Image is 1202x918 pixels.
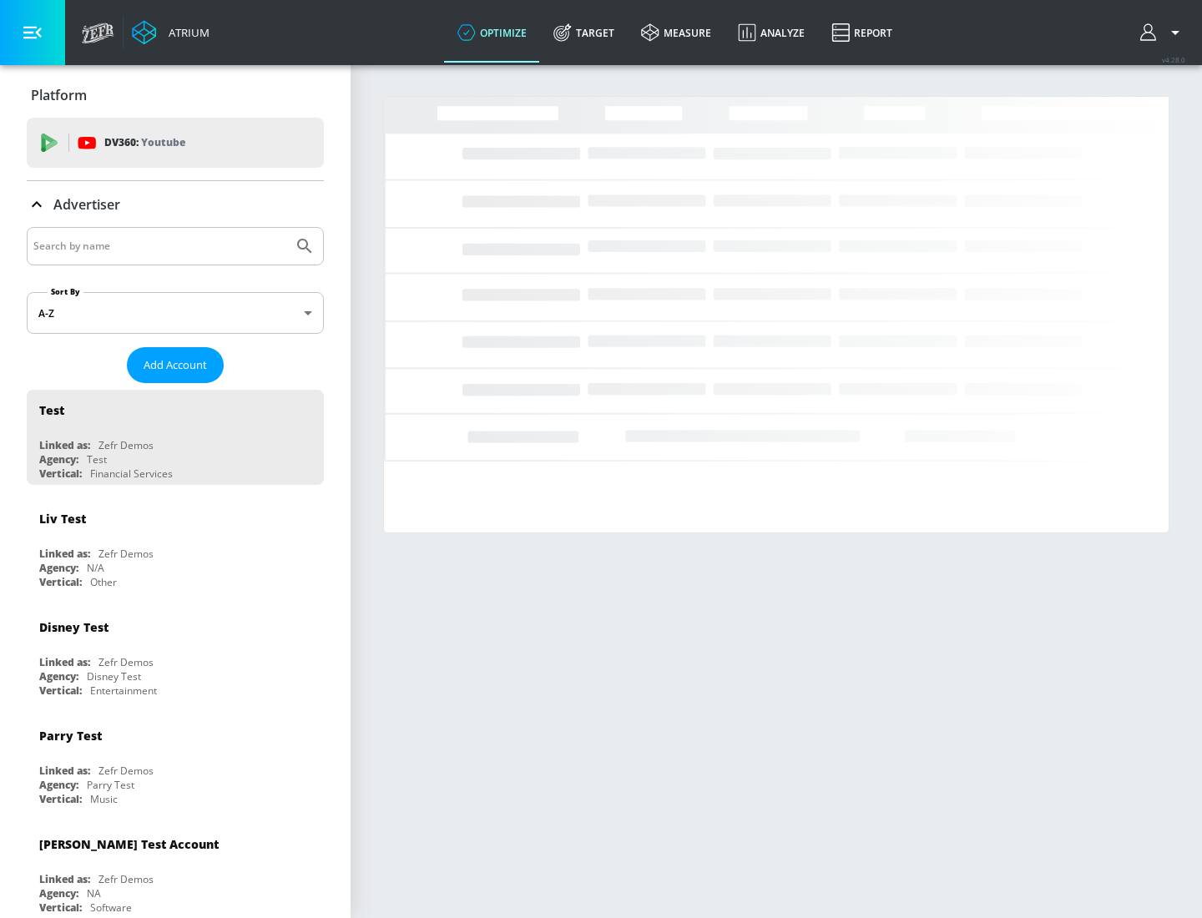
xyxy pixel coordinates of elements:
[27,292,324,334] div: A-Z
[90,900,132,915] div: Software
[27,715,324,810] div: Parry TestLinked as:Zefr DemosAgency:Parry TestVertical:Music
[98,655,154,669] div: Zefr Demos
[27,390,324,485] div: TestLinked as:Zefr DemosAgency:TestVertical:Financial Services
[27,72,324,119] div: Platform
[39,836,219,852] div: [PERSON_NAME] Test Account
[39,547,90,561] div: Linked as:
[27,607,324,702] div: Disney TestLinked as:Zefr DemosAgency:Disney TestVertical:Entertainment
[98,872,154,886] div: Zefr Demos
[39,683,82,698] div: Vertical:
[132,20,210,45] a: Atrium
[39,764,90,778] div: Linked as:
[87,886,101,900] div: NA
[39,872,90,886] div: Linked as:
[98,438,154,452] div: Zefr Demos
[90,575,117,589] div: Other
[444,3,540,63] a: optimize
[141,134,185,151] p: Youtube
[39,511,86,527] div: Liv Test
[27,181,324,228] div: Advertiser
[540,3,628,63] a: Target
[87,778,134,792] div: Parry Test
[162,25,210,40] div: Atrium
[39,402,64,418] div: Test
[39,619,109,635] div: Disney Test
[39,467,82,481] div: Vertical:
[39,900,82,915] div: Vertical:
[90,467,173,481] div: Financial Services
[39,438,90,452] div: Linked as:
[1162,55,1185,64] span: v 4.28.0
[104,134,185,152] p: DV360:
[39,669,78,683] div: Agency:
[39,575,82,589] div: Vertical:
[90,792,118,806] div: Music
[53,195,120,214] p: Advertiser
[127,347,224,383] button: Add Account
[27,498,324,593] div: Liv TestLinked as:Zefr DemosAgency:N/AVertical:Other
[27,118,324,168] div: DV360: Youtube
[725,3,818,63] a: Analyze
[39,792,82,806] div: Vertical:
[39,561,78,575] div: Agency:
[39,655,90,669] div: Linked as:
[39,778,78,792] div: Agency:
[90,683,157,698] div: Entertainment
[87,561,104,575] div: N/A
[98,547,154,561] div: Zefr Demos
[48,286,83,297] label: Sort By
[87,669,141,683] div: Disney Test
[98,764,154,778] div: Zefr Demos
[87,452,107,467] div: Test
[144,356,207,375] span: Add Account
[39,728,102,744] div: Parry Test
[39,886,78,900] div: Agency:
[39,452,78,467] div: Agency:
[31,86,87,104] p: Platform
[818,3,906,63] a: Report
[628,3,725,63] a: measure
[33,235,286,257] input: Search by name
